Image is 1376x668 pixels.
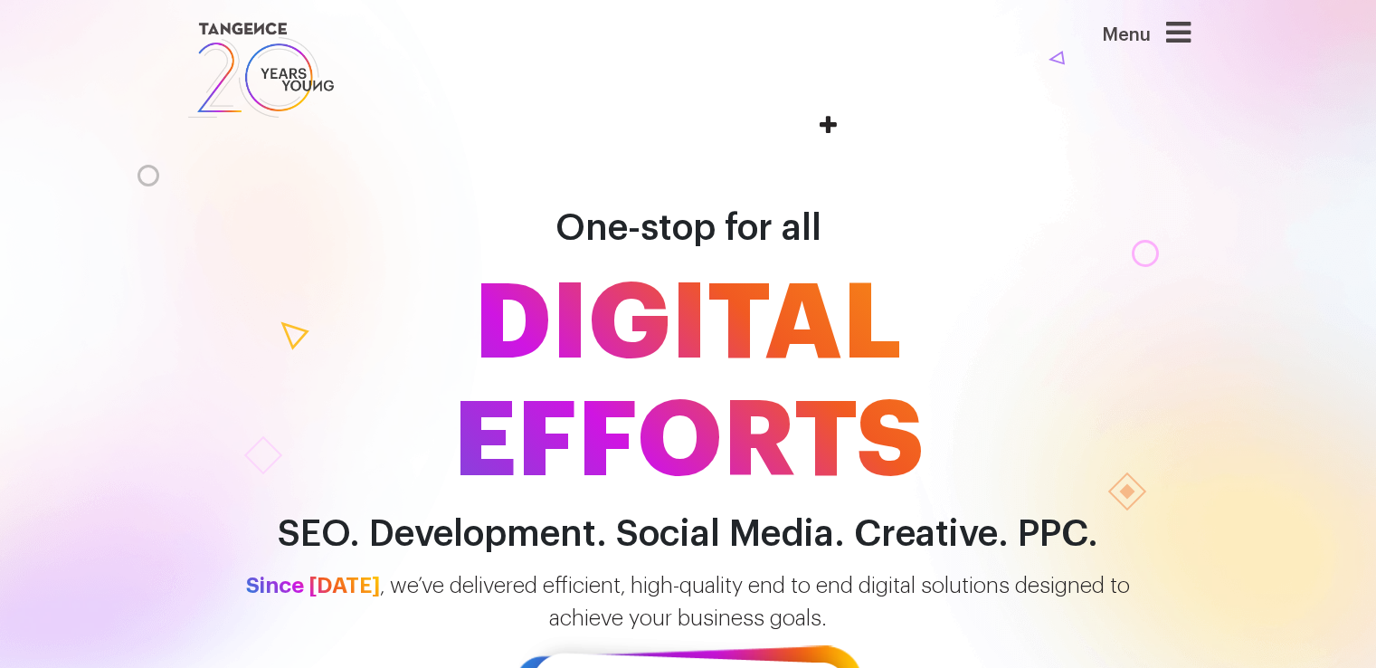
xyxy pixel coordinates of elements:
[173,569,1204,635] p: , we’ve delivered efficient, high-quality end to end digital solutions designed to achieve your b...
[186,18,337,122] img: logo SVG
[246,575,380,596] span: Since [DATE]
[173,265,1204,501] span: DIGITAL EFFORTS
[173,514,1204,555] h2: SEO. Development. Social Media. Creative. PPC.
[555,210,821,246] span: One-stop for all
